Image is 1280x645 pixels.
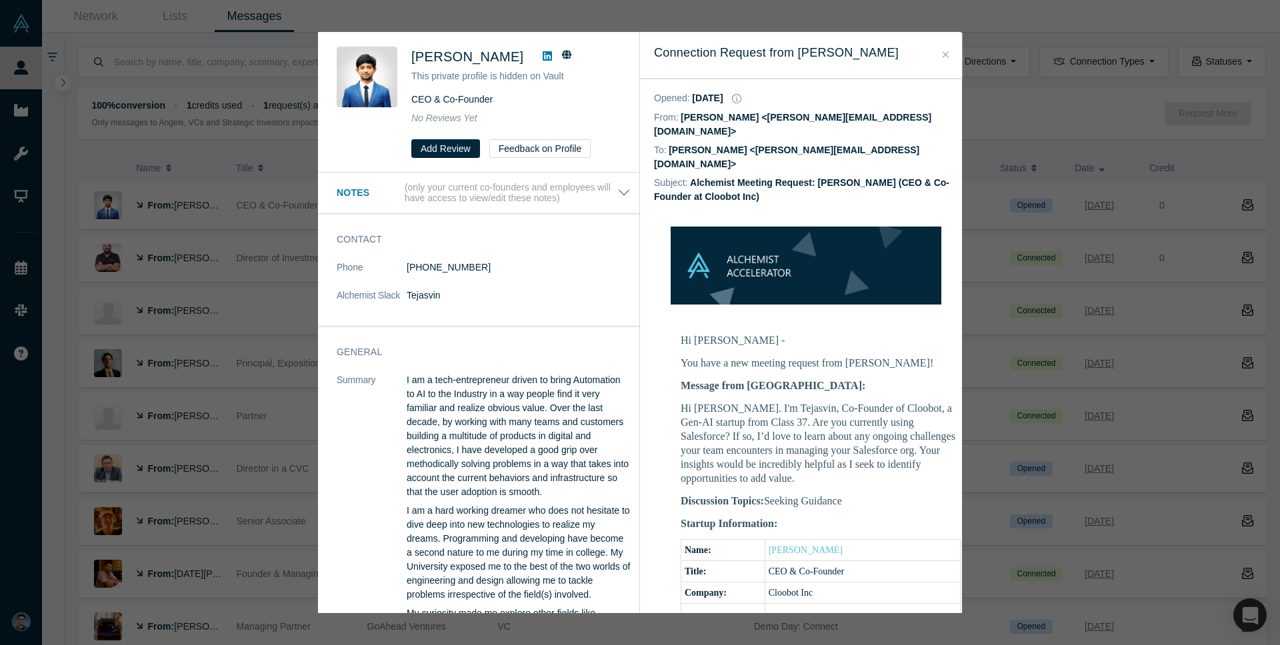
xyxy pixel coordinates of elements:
dd: Tejasvin [407,289,631,303]
a: [PERSON_NAME] [769,545,843,555]
button: Add Review [411,139,480,158]
h3: General [337,345,612,359]
b: Company: [685,588,727,598]
img: Tejasvin Srinivasan's Profile Image [337,47,397,107]
b: Startup Information: [681,518,777,529]
p: (only your current co-founders and employees will have access to view/edit these notes) [405,182,617,205]
dt: Phone [337,261,407,289]
dd: [PERSON_NAME] <[PERSON_NAME][EMAIL_ADDRESS][DOMAIN_NAME]> [654,112,931,137]
span: No Reviews Yet [411,113,477,123]
p: I am a hard working dreamer who does not hesitate to dive deep into new technologies to realize m... [407,504,631,602]
td: Cloobot Inc [765,582,960,603]
h3: Contact [337,233,612,247]
p: I am a tech-entrepreneur driven to bring Automation to AI to the Industry in a way people find it... [407,373,631,499]
td: CEO & Co-Founder [765,560,960,582]
dt: Opened : [654,91,690,105]
b: Name: [685,545,711,555]
p: Hi [PERSON_NAME]. I'm Tejasvin, Co-Founder of Cloobot, a Gen-AI startup from Class 37. Are you cu... [681,401,961,485]
p: This private profile is hidden on Vault [411,69,621,83]
p: Seeking Guidance [681,494,961,508]
b: Message from [GEOGRAPHIC_DATA]: [681,380,865,391]
h3: Notes [337,186,402,200]
dt: From: [654,111,679,125]
h3: Connection Request from [PERSON_NAME] [654,44,948,62]
a: [PHONE_NUMBER] [407,262,491,273]
img: banner-small-topicless.png [671,227,941,305]
p: You have a new meeting request from [PERSON_NAME]! [681,356,961,370]
dd: [DATE] [692,93,723,103]
b: Discussion Topics: [681,495,764,506]
dd: Alchemist Meeting Request: [PERSON_NAME] (CEO & Co-Founder at Cloobot Inc) [654,177,949,202]
button: Feedback on Profile [489,139,591,158]
span: [PERSON_NAME] [411,49,523,64]
span: CEO & Co-Founder [411,94,493,105]
dt: To: [654,143,667,157]
b: Title: [685,566,706,576]
button: Close [939,47,953,63]
button: Notes (only your current co-founders and employees will have access to view/edit these notes) [337,182,631,205]
dt: Subject: [654,176,688,190]
p: Hi [PERSON_NAME] - [681,333,961,347]
dt: Alchemist Slack [337,289,407,317]
dd: [PERSON_NAME] <[PERSON_NAME][EMAIL_ADDRESS][DOMAIN_NAME]> [654,145,919,169]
